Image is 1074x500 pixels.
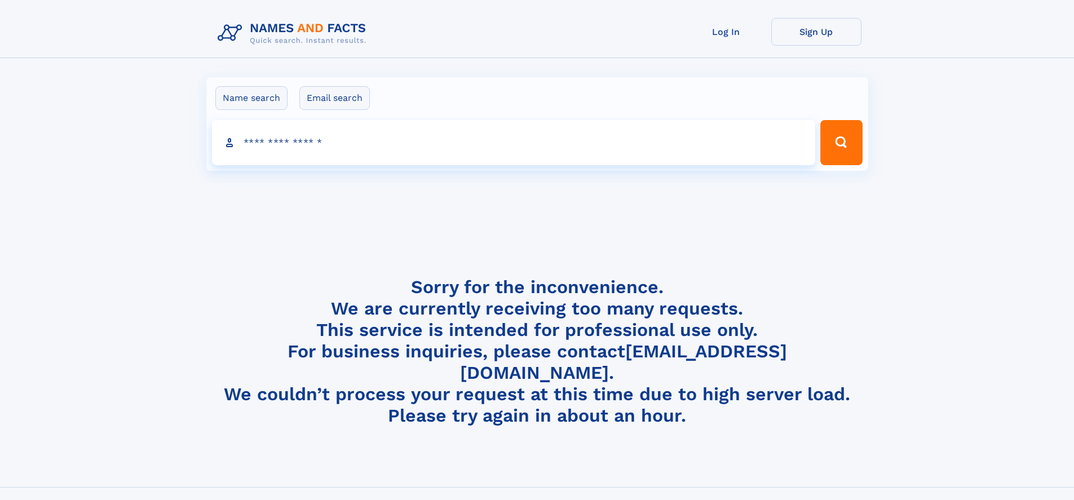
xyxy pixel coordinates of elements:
[820,120,862,165] button: Search Button
[681,18,771,46] a: Log In
[299,86,370,110] label: Email search
[213,276,861,427] h4: Sorry for the inconvenience. We are currently receiving too many requests. This service is intend...
[215,86,288,110] label: Name search
[212,120,816,165] input: search input
[213,18,375,48] img: Logo Names and Facts
[460,340,787,383] a: [EMAIL_ADDRESS][DOMAIN_NAME]
[771,18,861,46] a: Sign Up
